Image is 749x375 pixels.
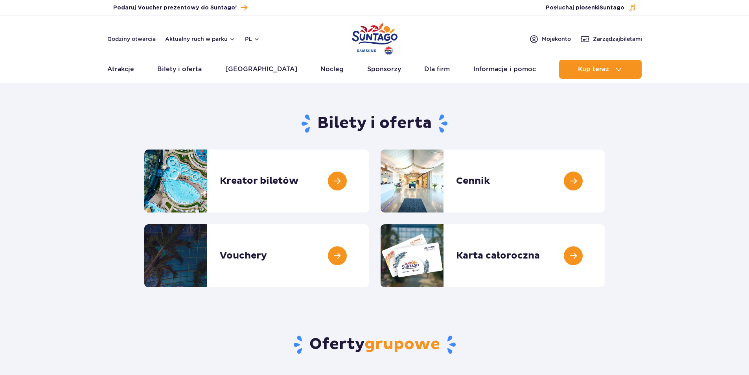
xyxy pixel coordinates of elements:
button: Aktualny ruch w parku [165,36,236,42]
a: Bilety i oferta [157,60,202,79]
a: Sponsorzy [367,60,401,79]
a: Nocleg [320,60,344,79]
a: Informacje i pomoc [473,60,536,79]
a: [GEOGRAPHIC_DATA] [225,60,297,79]
span: Zarządzaj biletami [593,35,642,43]
a: Podaruj Voucher prezentowy do Suntago! [113,2,247,13]
h1: Bilety i oferta [144,113,605,134]
h2: Oferty [144,334,605,355]
a: Park of Poland [352,20,398,56]
a: Atrakcje [107,60,134,79]
span: Posłuchaj piosenki [546,4,624,12]
a: Godziny otwarcia [107,35,156,43]
span: Moje konto [542,35,571,43]
a: Mojekonto [529,34,571,44]
span: Suntago [600,5,624,11]
button: Posłuchaj piosenkiSuntago [546,4,636,12]
span: Kup teraz [578,66,609,73]
button: Kup teraz [559,60,642,79]
a: Zarządzajbiletami [580,34,642,44]
button: pl [245,35,260,43]
span: Podaruj Voucher prezentowy do Suntago! [113,4,237,12]
span: grupowe [364,334,440,354]
a: Dla firm [424,60,450,79]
